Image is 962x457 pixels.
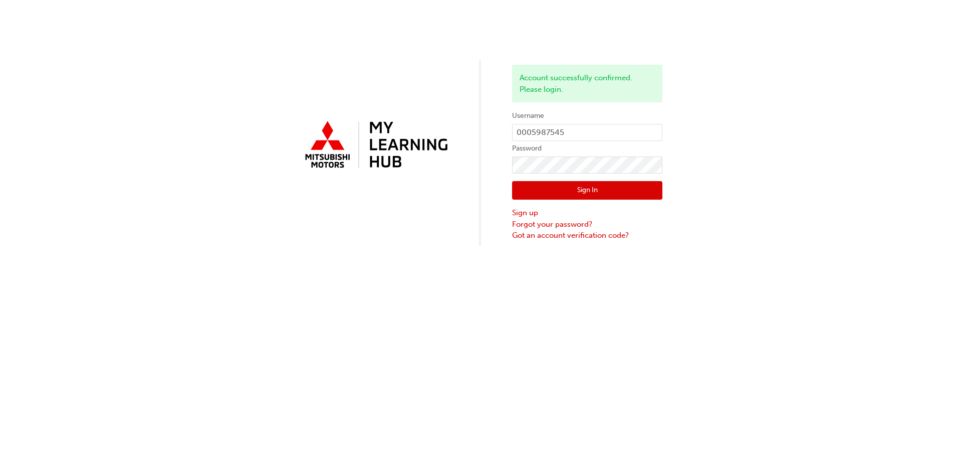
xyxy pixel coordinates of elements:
input: Username [512,124,662,141]
a: Forgot your password? [512,219,662,230]
img: mmal [300,117,450,174]
label: Password [512,142,662,155]
button: Sign In [512,181,662,200]
a: Sign up [512,207,662,219]
label: Username [512,110,662,122]
a: Got an account verification code? [512,230,662,241]
div: Account successfully confirmed. Please login. [512,65,662,102]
